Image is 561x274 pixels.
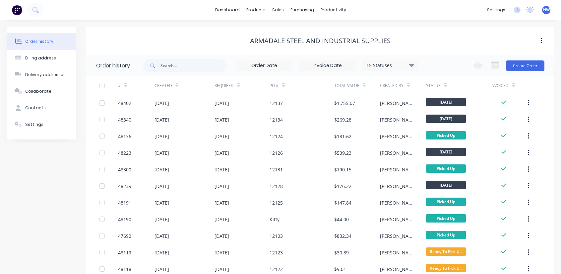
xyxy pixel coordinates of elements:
div: 12125 [270,199,283,206]
div: [DATE] [215,249,229,256]
div: 48118 [118,266,131,273]
div: 48190 [118,216,131,223]
button: Delivery addresses [7,66,76,83]
span: [DATE] [426,98,466,106]
span: Picked Up [426,131,466,139]
div: Order history [25,39,53,45]
div: [DATE] [215,116,229,123]
div: [DATE] [215,183,229,190]
div: Armadale steel and Industrial Supplies [250,37,391,45]
span: Picked Up [426,231,466,239]
div: Order history [96,62,130,70]
div: $181.62 [334,133,351,140]
button: Create Order [506,60,544,71]
div: Created By [380,76,426,95]
div: # [118,76,155,95]
div: $176.22 [334,183,351,190]
div: [PERSON_NAME] [380,116,413,123]
div: [PERSON_NAME] [380,266,413,273]
input: Order Date [236,61,292,71]
div: [PERSON_NAME] [380,199,413,206]
div: 12131 [270,166,283,173]
div: [PERSON_NAME] [380,133,413,140]
div: $9.01 [334,266,346,273]
div: 48402 [118,100,131,107]
div: [DATE] [215,149,229,156]
div: 15 Statuses [362,62,418,69]
div: Required [215,83,234,89]
div: [DATE] [215,166,229,173]
div: [PERSON_NAME] [380,149,413,156]
button: Billing address [7,50,76,66]
div: [DATE] [155,116,169,123]
div: $832.34 [334,232,351,239]
div: [PERSON_NAME] [380,166,413,173]
div: $1,755.07 [334,100,355,107]
div: [PERSON_NAME] [380,183,413,190]
div: [DATE] [155,100,169,107]
div: PO # [270,76,334,95]
div: $269.28 [334,116,351,123]
div: Contacts [25,105,46,111]
div: Total Value [334,76,380,95]
div: settings [484,5,509,15]
span: [DATE] [426,115,466,123]
div: 48119 [118,249,131,256]
div: [DATE] [215,199,229,206]
div: $30.89 [334,249,349,256]
div: Settings [25,122,43,128]
div: [DATE] [155,199,169,206]
button: Order history [7,33,76,50]
div: Status [426,76,490,95]
div: Required [215,76,270,95]
div: PO # [270,83,279,89]
div: $147.84 [334,199,351,206]
div: Created By [380,83,404,89]
input: Search... [160,59,226,72]
div: sales [269,5,287,15]
div: 12103 [270,232,283,239]
div: 12137 [270,100,283,107]
div: 12128 [270,183,283,190]
div: [PERSON_NAME] [380,249,413,256]
div: [DATE] [155,183,169,190]
input: Invoice Date [299,61,355,71]
div: [DATE] [155,216,169,223]
div: $539.23 [334,149,351,156]
div: Collaborate [25,88,51,94]
a: dashboard [212,5,243,15]
span: [DATE] [426,148,466,156]
div: Status [426,83,441,89]
span: Picked Up [426,198,466,206]
span: Picked Up [426,214,466,223]
div: [DATE] [215,216,229,223]
div: [DATE] [155,166,169,173]
div: 48191 [118,199,131,206]
div: [DATE] [215,100,229,107]
div: Created [155,83,172,89]
div: products [243,5,269,15]
div: Total Value [334,83,359,89]
div: Billing address [25,55,56,61]
div: 48340 [118,116,131,123]
div: Invoiced [490,76,527,95]
div: [DATE] [215,266,229,273]
div: 12124 [270,133,283,140]
div: 47692 [118,232,131,239]
div: [DATE] [155,266,169,273]
button: Collaborate [7,83,76,100]
div: Delivery addresses [25,72,66,78]
div: [PERSON_NAME] [380,232,413,239]
div: 48300 [118,166,131,173]
div: 12126 [270,149,283,156]
div: Created [155,76,214,95]
img: Factory [12,5,22,15]
div: # [118,83,121,89]
span: Ready To Pick U... [426,247,466,256]
div: Invoiced [490,83,509,89]
div: [PERSON_NAME] [380,100,413,107]
span: Picked Up [426,164,466,173]
div: [DATE] [155,133,169,140]
div: 48239 [118,183,131,190]
div: purchasing [287,5,317,15]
